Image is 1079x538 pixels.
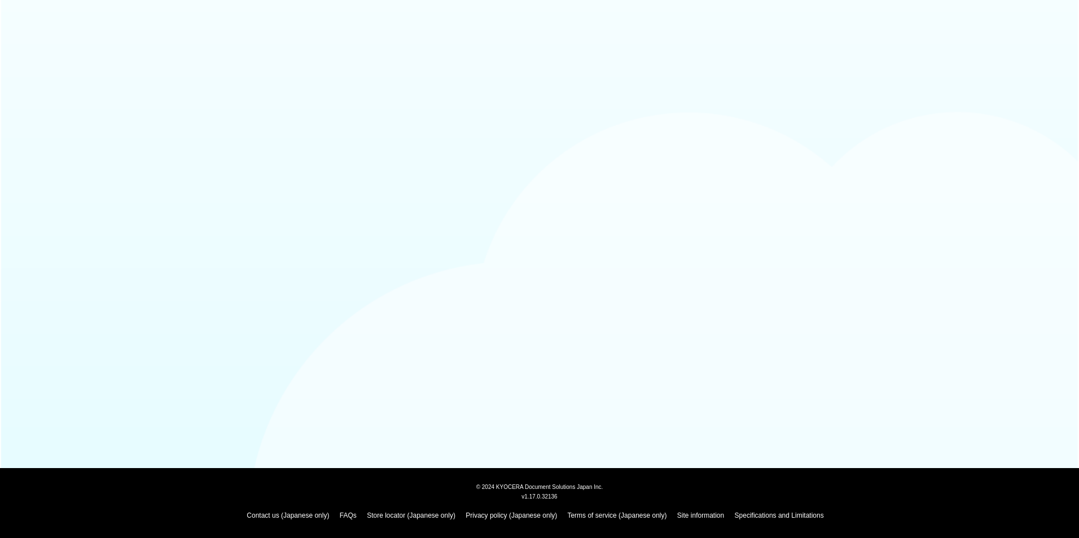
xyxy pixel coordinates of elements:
[367,511,455,519] a: Store locator (Japanese only)
[340,511,357,519] a: FAQs
[567,511,666,519] a: Terms of service (Japanese only)
[521,493,557,500] span: v1.17.0.32136
[735,511,824,519] a: Specifications and Limitations
[677,511,724,519] a: Site information
[476,483,603,490] span: © 2024 KYOCERA Document Solutions Japan Inc.
[247,511,329,519] a: Contact us (Japanese only)
[466,511,557,519] a: Privacy policy (Japanese only)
